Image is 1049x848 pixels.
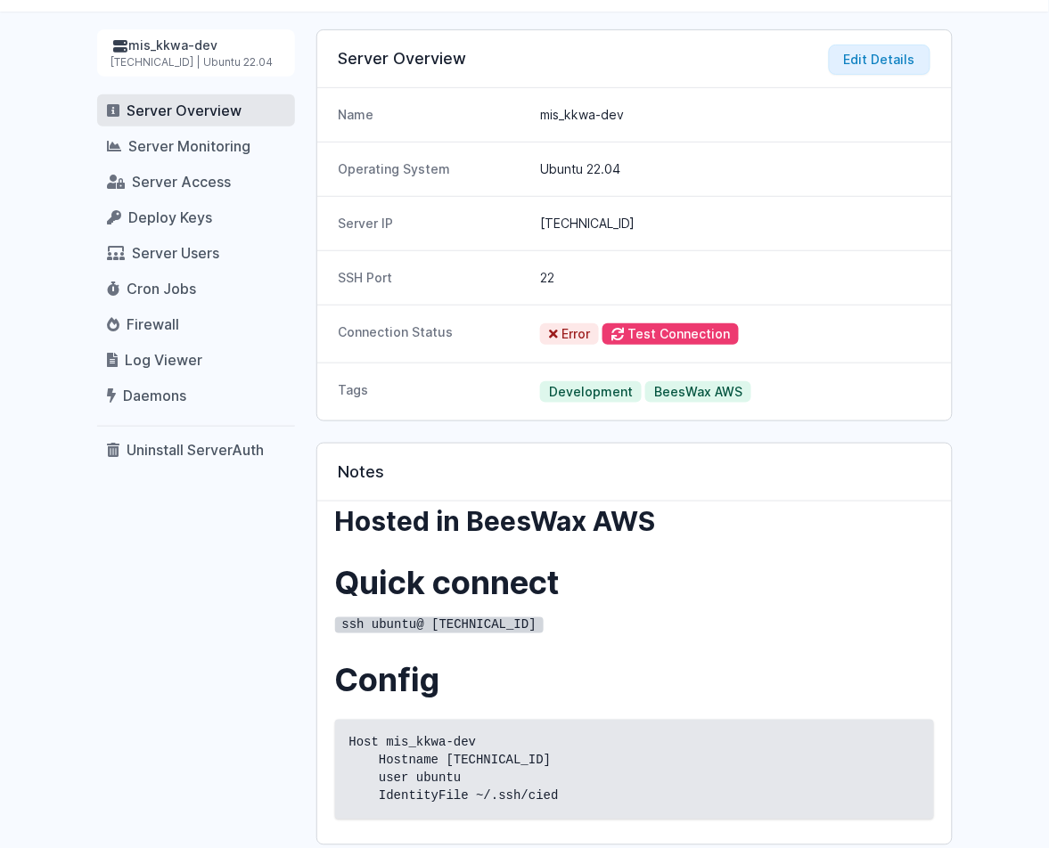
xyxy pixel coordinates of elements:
h3: Hosted in BeesWax AWS [335,505,934,537]
code: Host mis_kkwa-dev Hostname [TECHNICAL_ID] user ubuntu IdentityFile ~/.ssh/cied [349,734,920,805]
span: BeesWax AWS [645,381,751,403]
dt: Tags [339,381,527,403]
dt: SSH Port [339,269,527,287]
div: mis_kkwa-dev [111,37,281,55]
a: Server Monitoring [97,130,295,162]
a: Firewall [97,308,295,340]
a: Deploy Keys [97,201,295,233]
a: Uninstall ServerAuth [97,434,295,466]
span: Log Viewer [126,351,203,369]
span: Server Access [133,173,232,191]
code: ssh ubuntu@ [TECHNICAL_ID] [335,617,544,633]
span: Server Users [133,244,220,262]
h3: Notes [339,461,930,483]
a: Server Users [97,237,295,269]
dd: 22 [540,269,930,287]
span: Firewall [127,315,180,333]
a: Daemons [97,379,295,412]
span: Server Monitoring [129,137,251,155]
a: Server Overview [97,94,295,126]
dd: Ubuntu 22.04 [540,160,930,178]
div: [TECHNICAL_ID] | Ubuntu 22.04 [111,55,281,69]
h2: Quick connect [335,566,934,601]
dd: [TECHNICAL_ID] [540,215,930,232]
dt: Server IP [339,215,527,232]
span: Uninstall ServerAuth [127,441,265,459]
button: Test Connection [602,323,739,345]
dt: Connection Status [339,323,527,345]
dd: mis_kkwa-dev [540,106,930,124]
a: Cron Jobs [97,273,295,305]
h3: Server Overview [339,48,930,69]
button: Edit Details [829,45,930,75]
span: Daemons [124,387,187,404]
dt: Name [339,106,527,124]
a: Server Access [97,166,295,198]
h2: Config [335,663,934,698]
dt: Operating System [339,160,527,178]
a: Log Viewer [97,344,295,376]
span: Cron Jobs [127,280,197,298]
span: Server Overview [127,102,242,119]
span: Deploy Keys [129,208,213,226]
span: Development [540,381,642,403]
span: Error [540,323,599,345]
